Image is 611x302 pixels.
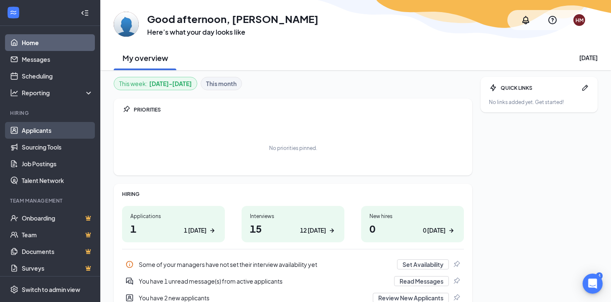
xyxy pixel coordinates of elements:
[583,274,603,294] div: Open Intercom Messenger
[22,122,93,139] a: Applicants
[10,285,18,294] svg: Settings
[139,277,389,285] div: You have 1 unread message(s) from active applicants
[122,256,464,273] a: InfoSome of your managers have not set their interview availability yetSet AvailabilityPin
[394,276,449,286] button: Read Messages
[22,260,93,277] a: SurveysCrown
[22,34,93,51] a: Home
[22,226,93,243] a: TeamCrown
[149,79,192,88] b: [DATE] - [DATE]
[22,243,93,260] a: DocumentsCrown
[147,12,318,26] h1: Good afternoon, [PERSON_NAME]
[369,213,456,220] div: New hires
[206,79,237,88] b: This month
[125,277,134,285] svg: DoubleChatActive
[369,221,456,236] h1: 0
[269,145,317,152] div: No priorities pinned.
[452,277,461,285] svg: Pin
[521,15,531,25] svg: Notifications
[147,28,318,37] h3: Here’s what your day looks like
[114,12,139,37] img: Hannah Miller
[122,206,225,242] a: Applications11 [DATE]ArrowRight
[139,294,368,302] div: You have 2 new applicants
[122,273,464,289] div: You have 1 unread message(s) from active applicants
[452,294,461,302] svg: Pin
[242,206,344,242] a: Interviews1512 [DATE]ArrowRight
[130,213,216,220] div: Applications
[130,221,216,236] h1: 1
[10,197,92,204] div: Team Management
[447,226,456,235] svg: ArrowRight
[22,51,93,68] a: Messages
[125,294,134,302] svg: UserEntity
[184,226,206,235] div: 1 [DATE]
[208,226,216,235] svg: ArrowRight
[119,79,192,88] div: This week :
[250,221,336,236] h1: 15
[547,15,558,25] svg: QuestionInfo
[125,260,134,269] svg: Info
[575,17,583,24] div: HM
[452,260,461,269] svg: Pin
[134,106,464,113] div: PRIORITIES
[22,89,94,97] div: Reporting
[22,155,93,172] a: Job Postings
[122,273,464,289] a: DoubleChatActiveYou have 1 unread message(s) from active applicantsRead MessagesPin
[22,172,93,189] a: Talent Network
[139,260,392,269] div: Some of your managers have not set their interview availability yet
[596,272,603,279] div: 4
[10,89,18,97] svg: Analysis
[81,9,89,17] svg: Collapse
[22,210,93,226] a: OnboardingCrown
[501,84,578,91] div: QUICK LINKS
[489,99,589,106] div: No links added yet. Get started!
[300,226,326,235] div: 12 [DATE]
[122,53,168,63] h2: My overview
[10,109,92,117] div: Hiring
[489,84,497,92] svg: Bolt
[122,190,464,198] div: HIRING
[361,206,464,242] a: New hires00 [DATE]ArrowRight
[9,8,18,17] svg: WorkstreamLogo
[22,139,93,155] a: Sourcing Tools
[397,259,449,269] button: Set Availability
[22,285,80,294] div: Switch to admin view
[423,226,446,235] div: 0 [DATE]
[122,105,130,114] svg: Pin
[122,256,464,273] div: Some of your managers have not set their interview availability yet
[579,53,598,62] div: [DATE]
[22,68,93,84] a: Scheduling
[250,213,336,220] div: Interviews
[581,84,589,92] svg: Pen
[328,226,336,235] svg: ArrowRight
